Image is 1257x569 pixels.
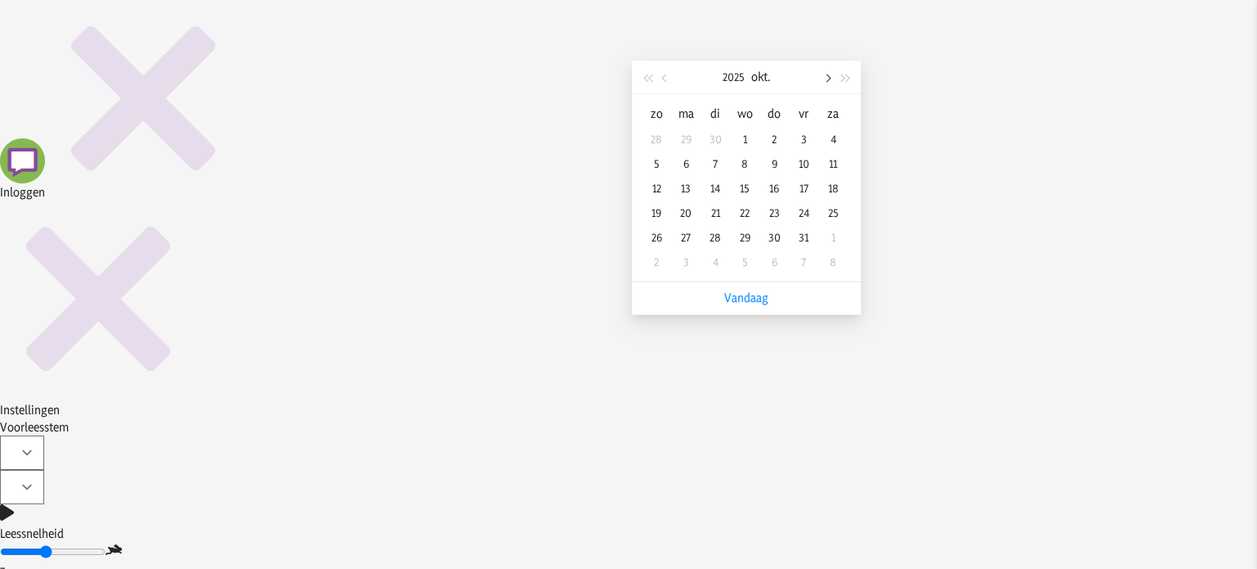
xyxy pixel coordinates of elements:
[818,101,848,127] th: za
[705,178,725,198] div: 14
[818,225,848,250] td: 1-11-2025
[823,178,843,198] div: 18
[789,101,818,127] th: vr
[789,201,818,225] td: 24-10-2025
[701,250,730,274] td: 4-11-2025
[730,250,759,274] td: 5-11-2025
[759,101,789,127] th: do
[764,228,784,247] div: 30
[794,228,813,247] div: 31
[730,225,759,250] td: 29-10-2025
[671,101,701,127] th: ma
[735,129,755,149] div: 1
[794,154,813,174] div: 10
[647,129,666,149] div: 28
[823,228,843,247] div: 1
[671,250,701,274] td: 3-11-2025
[642,201,671,225] td: 19-10-2025
[789,176,818,201] td: 17-10-2025
[638,61,656,93] button: Vorig jaar (Control + left)
[642,151,671,176] td: 5-10-2025
[705,228,725,247] div: 28
[789,151,818,176] td: 10-10-2025
[705,129,725,149] div: 30
[730,201,759,225] td: 22-10-2025
[818,127,848,151] td: 4-10-2025
[759,201,789,225] td: 23-10-2025
[701,151,730,176] td: 7-10-2025
[823,154,843,174] div: 11
[836,61,854,93] button: Volgend jaar (Control + right)
[671,176,701,201] td: 13-10-2025
[642,101,671,127] th: zo
[701,176,730,201] td: 14-10-2025
[705,252,725,272] div: 4
[818,250,848,274] td: 8-11-2025
[671,151,701,176] td: 6-10-2025
[735,203,755,223] div: 22
[823,129,843,149] div: 4
[657,61,675,93] button: Vorige maand (PageUp)
[789,127,818,151] td: 3-10-2025
[789,250,818,274] td: 7-11-2025
[647,178,666,198] div: 12
[642,127,671,151] td: 28-9-2025
[735,178,755,198] div: 15
[764,129,784,149] div: 2
[730,127,759,151] td: 1-10-2025
[671,201,701,225] td: 20-10-2025
[723,61,745,93] button: 2025
[764,178,784,198] div: 16
[676,154,696,174] div: 6
[789,225,818,250] td: 31-10-2025
[642,250,671,274] td: 2-11-2025
[642,176,671,201] td: 12-10-2025
[647,228,666,247] div: 26
[642,225,671,250] td: 26-10-2025
[818,61,836,93] button: Volgende maand (PageDown)
[759,176,789,201] td: 16-10-2025
[730,151,759,176] td: 8-10-2025
[735,252,755,272] div: 5
[701,127,730,151] td: 30-9-2025
[730,176,759,201] td: 15-10-2025
[759,127,789,151] td: 2-10-2025
[676,129,696,149] div: 29
[818,176,848,201] td: 18-10-2025
[676,228,696,247] div: 27
[818,151,848,176] td: 11-10-2025
[764,252,784,272] div: 6
[701,201,730,225] td: 21-10-2025
[705,154,725,174] div: 7
[823,252,843,272] div: 8
[671,225,701,250] td: 27-10-2025
[794,252,813,272] div: 7
[676,178,696,198] div: 13
[735,154,755,174] div: 8
[676,252,696,272] div: 3
[764,203,784,223] div: 23
[671,127,701,151] td: 29-9-2025
[701,101,730,127] th: di
[676,203,696,223] div: 20
[818,201,848,225] td: 25-10-2025
[759,225,789,250] td: 30-10-2025
[705,203,725,223] div: 21
[647,203,666,223] div: 19
[794,129,813,149] div: 3
[823,203,843,223] div: 25
[647,154,666,174] div: 5
[759,151,789,176] td: 9-10-2025
[735,228,755,247] div: 29
[647,252,666,272] div: 2
[724,290,768,305] a: Vandaag
[794,203,813,223] div: 24
[794,178,813,198] div: 17
[764,154,784,174] div: 9
[730,101,759,127] th: wo
[759,250,789,274] td: 6-11-2025
[701,225,730,250] td: 28-10-2025
[751,61,770,93] button: okt.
